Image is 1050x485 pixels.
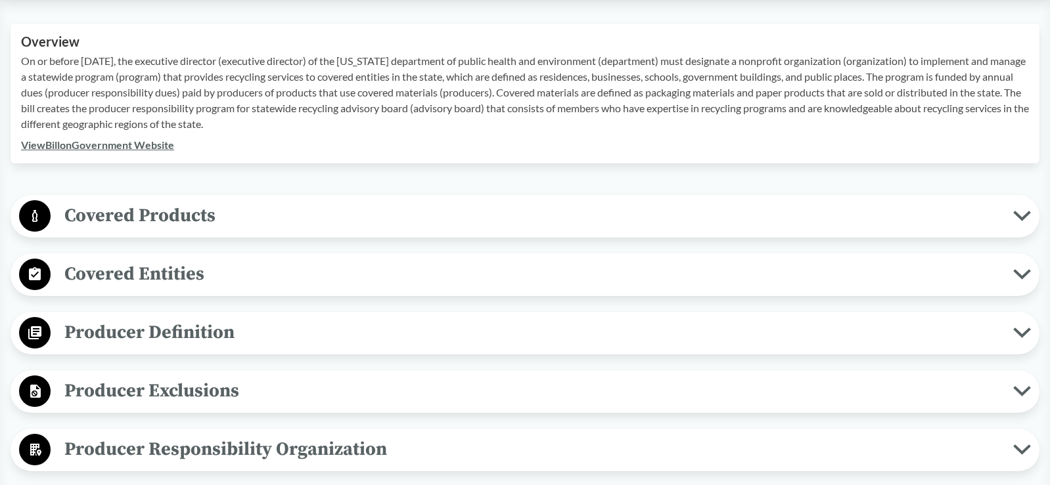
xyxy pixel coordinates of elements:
[21,34,1029,49] h2: Overview
[15,258,1035,291] button: Covered Entities
[15,200,1035,233] button: Covered Products
[15,375,1035,408] button: Producer Exclusions
[51,201,1013,230] span: Covered Products
[51,259,1013,289] span: Covered Entities
[15,433,1035,467] button: Producer Responsibility Organization
[21,53,1029,132] p: On or before [DATE], the executive director (executive director) of the [US_STATE] department of ...
[51,318,1013,347] span: Producer Definition
[51,434,1013,464] span: Producer Responsibility Organization
[51,376,1013,406] span: Producer Exclusions
[15,316,1035,350] button: Producer Definition
[21,138,174,151] a: ViewBillonGovernment Website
